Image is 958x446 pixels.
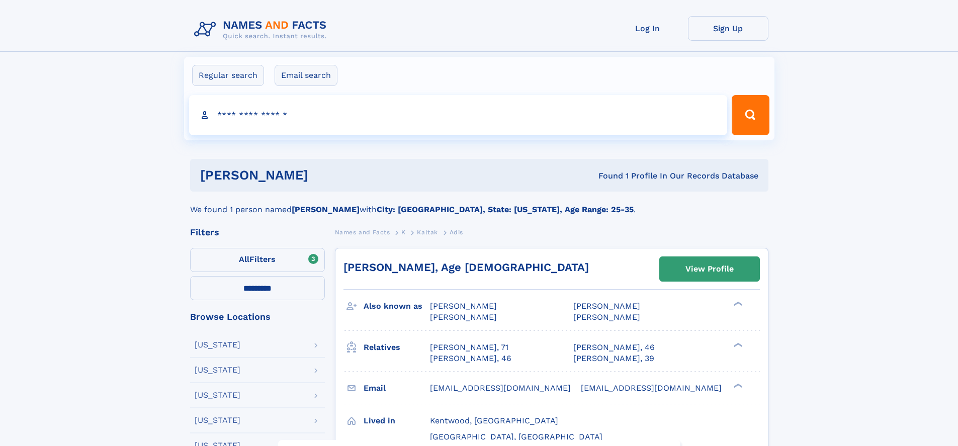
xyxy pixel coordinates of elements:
[660,257,759,281] a: View Profile
[190,192,768,216] div: We found 1 person named with .
[401,226,406,238] a: K
[377,205,634,214] b: City: [GEOGRAPHIC_DATA], State: [US_STATE], Age Range: 25-35
[190,228,325,237] div: Filters
[190,16,335,43] img: Logo Names and Facts
[607,16,688,41] a: Log In
[573,353,654,364] a: [PERSON_NAME], 39
[190,248,325,272] label: Filters
[450,229,463,236] span: Adis
[417,226,438,238] a: Kaltak
[731,341,743,348] div: ❯
[343,261,589,274] a: [PERSON_NAME], Age [DEMOGRAPHIC_DATA]
[430,432,602,441] span: [GEOGRAPHIC_DATA], [GEOGRAPHIC_DATA]
[189,95,728,135] input: search input
[292,205,360,214] b: [PERSON_NAME]
[275,65,337,86] label: Email search
[731,382,743,389] div: ❯
[195,391,240,399] div: [US_STATE]
[430,416,558,425] span: Kentwood, [GEOGRAPHIC_DATA]
[453,170,758,182] div: Found 1 Profile In Our Records Database
[573,301,640,311] span: [PERSON_NAME]
[364,339,430,356] h3: Relatives
[731,301,743,307] div: ❯
[581,383,722,393] span: [EMAIL_ADDRESS][DOMAIN_NAME]
[430,312,497,322] span: [PERSON_NAME]
[364,298,430,315] h3: Also known as
[195,366,240,374] div: [US_STATE]
[200,169,454,182] h1: [PERSON_NAME]
[335,226,390,238] a: Names and Facts
[732,95,769,135] button: Search Button
[430,353,511,364] a: [PERSON_NAME], 46
[573,342,655,353] a: [PERSON_NAME], 46
[401,229,406,236] span: K
[195,416,240,424] div: [US_STATE]
[364,412,430,429] h3: Lived in
[417,229,438,236] span: Kaltak
[688,16,768,41] a: Sign Up
[195,341,240,349] div: [US_STATE]
[239,254,249,264] span: All
[192,65,264,86] label: Regular search
[573,312,640,322] span: [PERSON_NAME]
[430,342,508,353] a: [PERSON_NAME], 71
[190,312,325,321] div: Browse Locations
[685,257,734,281] div: View Profile
[364,380,430,397] h3: Email
[430,383,571,393] span: [EMAIL_ADDRESS][DOMAIN_NAME]
[430,301,497,311] span: [PERSON_NAME]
